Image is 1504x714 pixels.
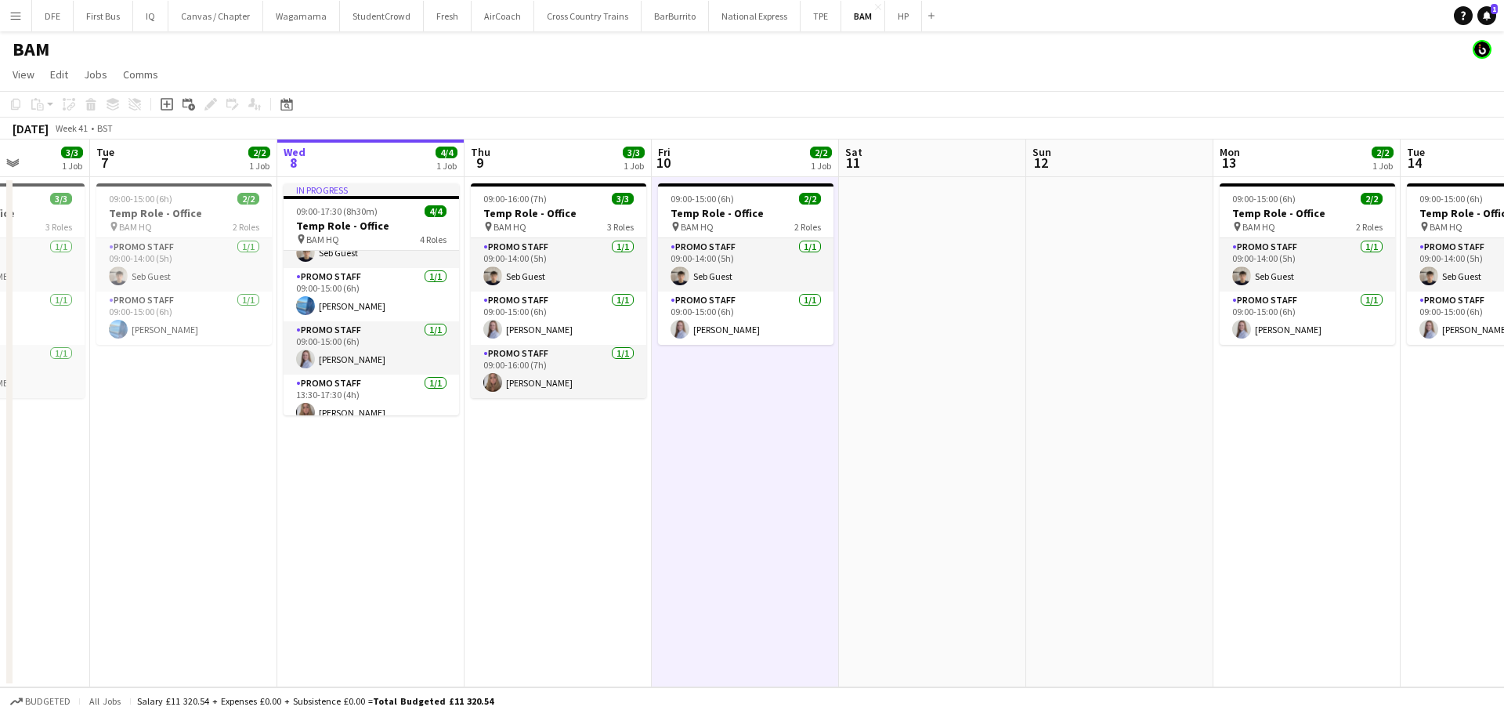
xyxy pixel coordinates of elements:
span: Budgeted [25,696,70,707]
span: Comms [123,67,158,82]
span: Jobs [84,67,107,82]
button: BarBurrito [642,1,709,31]
a: Jobs [78,64,114,85]
button: Budgeted [8,693,73,710]
button: AirCoach [472,1,534,31]
button: IQ [133,1,168,31]
span: All jobs [86,695,124,707]
button: First Bus [74,1,133,31]
button: Wagamama [263,1,340,31]
button: BAM [841,1,885,31]
div: BST [97,122,113,134]
a: 1 [1477,6,1496,25]
div: [DATE] [13,121,49,136]
button: DFE [32,1,74,31]
button: Canvas / Chapter [168,1,263,31]
span: Week 41 [52,122,91,134]
button: HP [885,1,922,31]
a: Edit [44,64,74,85]
span: 1 [1491,4,1498,14]
button: Cross Country Trains [534,1,642,31]
span: Edit [50,67,68,82]
button: TPE [801,1,841,31]
button: StudentCrowd [340,1,424,31]
a: Comms [117,64,164,85]
span: View [13,67,34,82]
button: Fresh [424,1,472,31]
h1: BAM [13,38,49,61]
div: Salary £11 320.54 + Expenses £0.00 + Subsistence £0.00 = [137,695,493,707]
a: View [6,64,41,85]
button: National Express [709,1,801,31]
span: Total Budgeted £11 320.54 [373,695,493,707]
app-user-avatar: Tim Bodenham [1473,40,1491,59]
